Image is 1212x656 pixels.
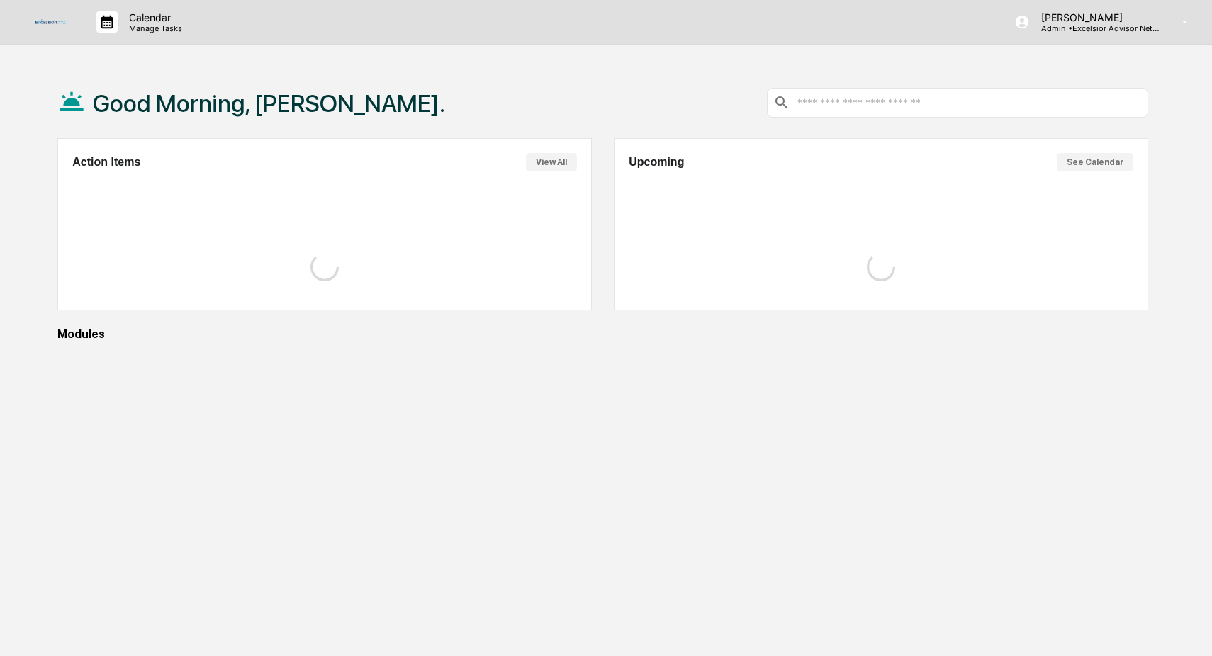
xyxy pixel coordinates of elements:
[526,153,577,171] button: View All
[93,89,445,118] h1: Good Morning, [PERSON_NAME].
[1057,153,1133,171] button: See Calendar
[34,19,68,25] img: logo
[72,156,140,169] h2: Action Items
[118,23,189,33] p: Manage Tasks
[57,327,1148,341] div: Modules
[118,11,189,23] p: Calendar
[1030,23,1162,33] p: Admin • Excelsior Advisor Network
[629,156,684,169] h2: Upcoming
[1030,11,1162,23] p: [PERSON_NAME]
